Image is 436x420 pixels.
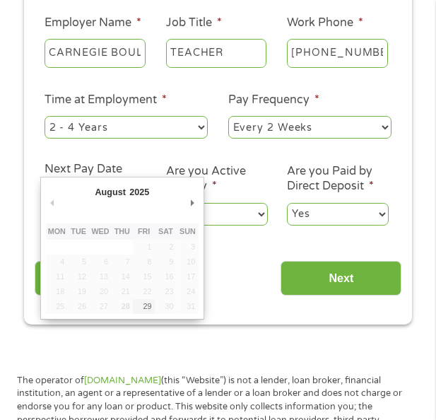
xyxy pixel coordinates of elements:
[179,227,196,235] abbr: Sunday
[91,227,109,235] abbr: Wednesday
[287,164,388,194] label: Are you Paid by Direct Deposit
[186,194,199,213] button: Next Month
[45,93,167,107] label: Time at Employment
[128,183,151,202] div: 2025
[166,16,222,30] label: Job Title
[287,39,388,69] input: (231) 754-4010
[93,183,128,202] div: August
[166,164,267,194] label: Are you Active Military
[45,162,146,192] label: Next Pay Date (DD/MM/YYYY)
[45,39,146,69] input: Walmart
[138,227,150,235] abbr: Friday
[46,194,59,213] button: Previous Month
[114,227,130,235] abbr: Thursday
[133,299,155,314] button: 29
[281,261,401,296] input: Next
[228,93,319,107] label: Pay Frequency
[158,227,173,235] abbr: Saturday
[71,227,86,235] abbr: Tuesday
[45,16,141,30] label: Employer Name
[48,227,66,235] abbr: Monday
[84,375,161,386] a: [DOMAIN_NAME]
[35,261,155,296] input: Back
[166,39,267,69] input: Cashier
[287,16,363,30] label: Work Phone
